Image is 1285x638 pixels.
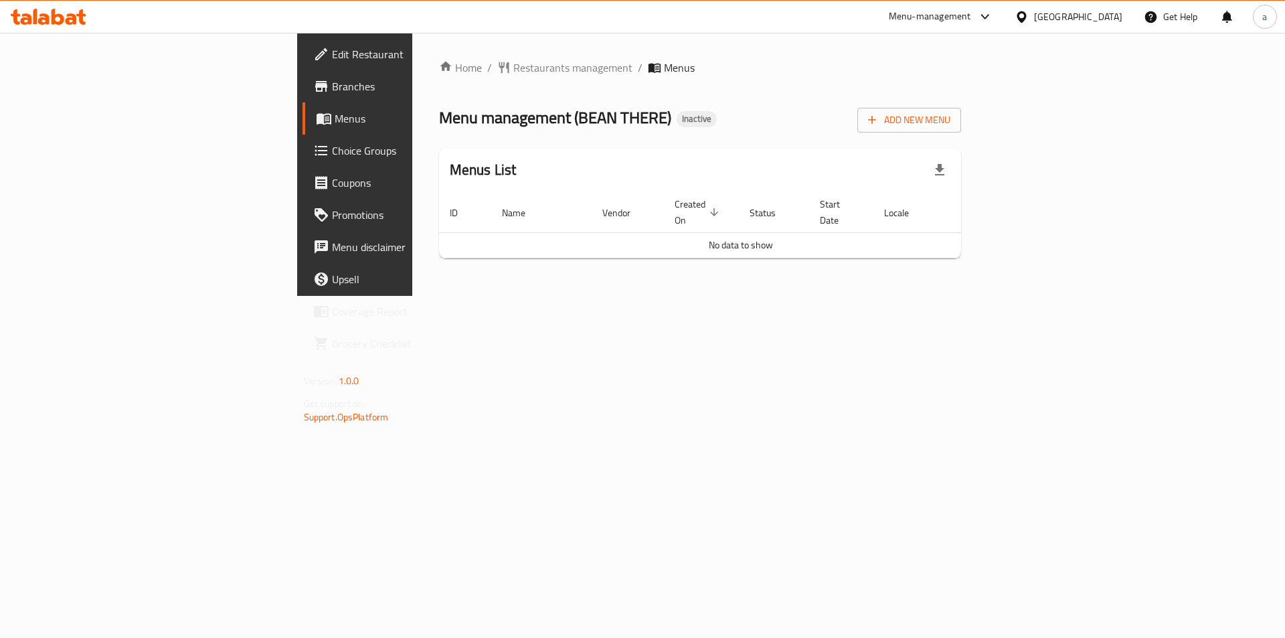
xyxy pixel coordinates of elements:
[602,205,648,221] span: Vendor
[303,327,512,360] a: Grocery Checklist
[664,60,695,76] span: Menus
[450,160,517,180] h2: Menus List
[439,60,962,76] nav: breadcrumb
[335,110,501,127] span: Menus
[303,135,512,167] a: Choice Groups
[304,372,337,390] span: Version:
[924,154,956,186] div: Export file
[303,38,512,70] a: Edit Restaurant
[638,60,642,76] li: /
[303,199,512,231] a: Promotions
[820,196,857,228] span: Start Date
[339,372,359,390] span: 1.0.0
[513,60,632,76] span: Restaurants management
[750,205,793,221] span: Status
[303,167,512,199] a: Coupons
[303,231,512,263] a: Menu disclaimer
[332,271,501,287] span: Upsell
[332,143,501,159] span: Choice Groups
[889,9,971,25] div: Menu-management
[332,239,501,255] span: Menu disclaimer
[497,60,632,76] a: Restaurants management
[303,263,512,295] a: Upsell
[304,395,365,412] span: Get support on:
[303,295,512,327] a: Coverage Report
[332,46,501,62] span: Edit Restaurant
[303,70,512,102] a: Branches
[709,236,773,254] span: No data to show
[675,196,723,228] span: Created On
[868,112,950,129] span: Add New Menu
[439,192,1043,258] table: enhanced table
[332,175,501,191] span: Coupons
[884,205,926,221] span: Locale
[1034,9,1122,24] div: [GEOGRAPHIC_DATA]
[332,78,501,94] span: Branches
[942,192,1043,233] th: Actions
[677,113,717,125] span: Inactive
[332,335,501,351] span: Grocery Checklist
[332,207,501,223] span: Promotions
[677,111,717,127] div: Inactive
[332,303,501,319] span: Coverage Report
[304,408,389,426] a: Support.OpsPlatform
[303,102,512,135] a: Menus
[439,102,671,133] span: Menu management ( BEAN THERE )
[1262,9,1267,24] span: a
[450,205,475,221] span: ID
[502,205,543,221] span: Name
[857,108,961,133] button: Add New Menu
